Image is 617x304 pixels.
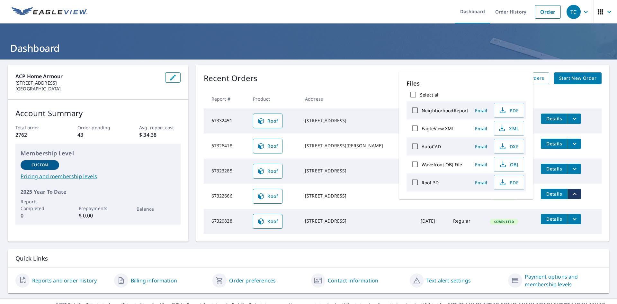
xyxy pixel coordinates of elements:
[422,107,468,114] label: NeighborhoodReport
[305,143,410,149] div: [STREET_ADDRESS][PERSON_NAME]
[257,167,278,175] span: Roof
[535,5,561,19] a: Order
[541,139,568,149] button: detailsBtn-67326418
[416,209,448,234] td: [DATE]
[471,160,491,170] button: Email
[15,254,602,263] p: Quick Links
[305,193,410,199] div: [STREET_ADDRESS]
[568,139,581,149] button: filesDropdownBtn-67326418
[15,124,57,131] p: Total order
[494,175,524,190] button: PDF
[541,214,568,224] button: detailsBtn-67320828
[490,219,518,224] span: Completed
[494,103,524,118] button: PDF
[471,178,491,188] button: Email
[204,72,258,84] p: Recent Orders
[21,172,175,180] a: Pricing and membership levels
[545,191,564,197] span: Details
[473,143,489,150] span: Email
[253,139,282,153] a: Roof
[300,89,416,108] th: Address
[79,205,117,212] p: Prepayments
[8,41,609,55] h1: Dashboard
[545,216,564,222] span: Details
[32,277,97,284] a: Reports and order history
[21,149,175,158] p: Membership Level
[568,189,581,199] button: filesDropdownBtn-67322666
[422,125,454,132] label: EagleView XML
[473,107,489,114] span: Email
[471,142,491,152] button: Email
[541,164,568,174] button: detailsBtn-67323285
[473,161,489,168] span: Email
[79,212,117,219] p: $ 0.00
[471,124,491,134] button: Email
[253,214,282,229] a: Roof
[137,206,175,212] p: Balance
[498,143,519,150] span: DXF
[21,188,175,196] p: 2025 Year To Date
[545,115,564,122] span: Details
[498,179,519,186] span: PDF
[31,162,48,168] p: Custom
[77,124,119,131] p: Order pending
[21,212,59,219] p: 0
[257,192,278,200] span: Roof
[498,124,519,132] span: XML
[257,117,278,125] span: Roof
[253,164,282,179] a: Roof
[568,164,581,174] button: filesDropdownBtn-67323285
[494,157,524,172] button: OBJ
[204,209,248,234] td: 67320828
[257,217,278,225] span: Roof
[204,184,248,209] td: 67322666
[305,218,410,224] div: [STREET_ADDRESS]
[498,106,519,114] span: PDF
[77,131,119,139] p: 43
[12,7,87,17] img: EV Logo
[15,107,181,119] p: Account Summary
[498,161,519,168] span: OBJ
[525,273,602,288] a: Payment options and membership levels
[545,141,564,147] span: Details
[420,92,440,98] label: Select all
[15,80,160,86] p: [STREET_ADDRESS]
[422,161,462,168] label: Wavefront OBJ File
[471,106,491,115] button: Email
[305,168,410,174] div: [STREET_ADDRESS]
[494,121,524,136] button: XML
[139,124,180,131] p: Avg. report cost
[253,114,282,128] a: Roof
[541,114,568,124] button: detailsBtn-67332451
[567,5,581,19] div: TC
[422,143,441,150] label: AutoCAD
[494,139,524,154] button: DXF
[568,114,581,124] button: filesDropdownBtn-67332451
[204,159,248,184] td: 67323285
[204,134,248,159] td: 67326418
[328,277,378,284] a: Contact information
[545,166,564,172] span: Details
[473,125,489,132] span: Email
[204,108,248,134] td: 67332451
[554,72,602,84] a: Start New Order
[248,89,300,108] th: Product
[422,180,439,186] label: Roof 3D
[448,209,485,234] td: Regular
[15,86,160,92] p: [GEOGRAPHIC_DATA]
[21,198,59,212] p: Reports Completed
[229,277,276,284] a: Order preferences
[139,131,180,139] p: $ 34.38
[253,189,282,204] a: Roof
[131,277,177,284] a: Billing information
[305,117,410,124] div: [STREET_ADDRESS]
[568,214,581,224] button: filesDropdownBtn-67320828
[15,131,57,139] p: 2762
[257,142,278,150] span: Roof
[204,89,248,108] th: Report #
[407,79,526,88] p: Files
[426,277,471,284] a: Text alert settings
[559,74,596,82] span: Start New Order
[473,180,489,186] span: Email
[15,72,160,80] p: ACP Home Armour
